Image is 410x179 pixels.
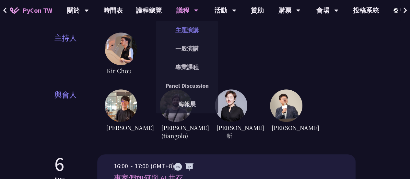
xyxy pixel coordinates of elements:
img: TicaLin.61491bf.png [215,89,247,122]
a: 海報展 [156,96,218,112]
img: YCChen.e5e7a43.jpg [270,89,302,122]
p: 16:00 ~ 17:00 (GMT+8) [114,161,339,171]
img: Kir Chou [105,32,137,65]
a: Panel Discussion [156,78,218,93]
img: ENEN.5a408d1.svg [174,163,193,171]
span: PyCon TW [23,6,52,15]
span: [PERSON_NAME] [270,122,299,133]
img: Home icon of PyCon TW 2025 [10,7,19,14]
img: Locale Icon [393,8,400,13]
span: [PERSON_NAME] (tiangolo) [160,122,189,141]
span: Kir Chou [105,65,134,76]
span: 主持人 [54,32,105,76]
p: 6 [54,154,65,174]
a: PyCon TW [3,2,59,19]
span: [PERSON_NAME]新 [215,122,244,141]
a: 一般演講 [156,41,218,56]
span: 與會人 [54,89,105,141]
img: DongheeNa.093fe47.jpeg [105,89,137,122]
span: [PERSON_NAME] [105,122,134,133]
a: 專業課程 [156,59,218,75]
a: 主題演講 [156,22,218,38]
